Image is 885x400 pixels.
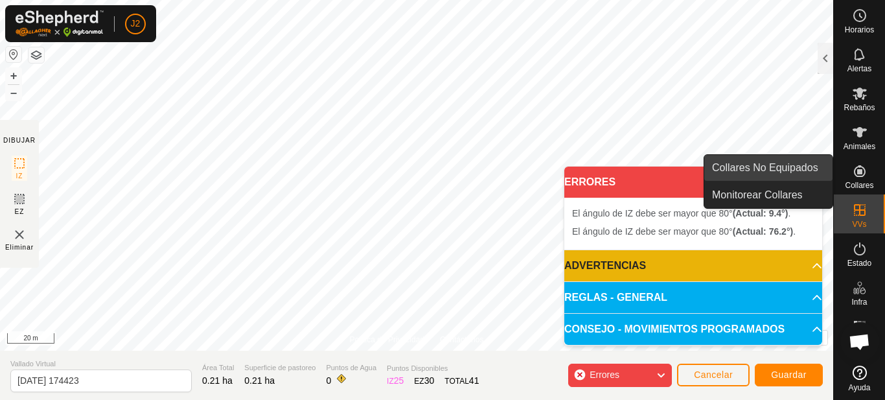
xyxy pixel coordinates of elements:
[564,167,822,198] p-accordion-header: ERRORES
[733,208,788,218] b: (Actual: 9.4°)
[851,298,867,306] span: Infra
[564,282,822,313] p-accordion-header: REGLAS - GENERAL
[3,135,36,145] div: DIBUJAR
[202,362,234,373] span: Área Total
[677,364,750,386] button: Cancelar
[202,375,233,386] span: 0.21 ha
[771,370,807,380] span: Guardar
[469,375,479,386] span: 41
[564,198,822,250] p-accordion-content: ERRORES
[244,362,316,373] span: Superficie de pastoreo
[12,227,27,242] img: VV
[414,374,434,388] div: EZ
[837,337,882,353] span: Mapa de Calor
[712,187,803,203] span: Monitorear Collares
[834,360,885,397] a: Ayuda
[29,47,44,63] button: Capas del Mapa
[852,220,866,228] span: VVs
[694,370,733,380] span: Cancelar
[424,375,435,386] span: 30
[564,322,785,337] span: CONSEJO - MOVIMIENTOS PROGRAMADOS
[564,174,615,190] span: ERRORES
[712,160,818,176] span: Collares No Equipados
[244,375,275,386] span: 0.21 ha
[564,258,646,274] span: ADVERTENCIAS
[840,322,879,361] div: Chat abierto
[394,375,404,386] span: 25
[6,47,21,62] button: Restablecer Mapa
[845,182,873,189] span: Collares
[15,207,25,217] span: EZ
[131,17,141,30] span: J2
[387,363,479,374] span: Puntos Disponibles
[10,359,192,370] span: Vallado Virtual
[844,143,875,150] span: Animales
[847,65,871,73] span: Alertas
[440,334,483,346] a: Contáctenos
[847,259,871,267] span: Estado
[387,374,404,388] div: IZ
[6,68,21,84] button: +
[572,226,796,237] span: El ángulo de IZ debe ser mayor que 80° .
[16,10,104,37] img: Logo Gallagher
[845,26,874,34] span: Horarios
[564,250,822,281] p-accordion-header: ADVERTENCIAS
[6,85,21,100] button: –
[326,375,331,386] span: 0
[444,374,479,388] div: TOTAL
[704,155,833,181] a: Collares No Equipados
[326,362,376,373] span: Puntos de Agua
[350,334,424,346] a: Política de Privacidad
[704,182,833,208] a: Monitorear Collares
[590,370,619,380] span: Errores
[733,226,794,237] b: (Actual: 76.2°)
[849,384,871,392] span: Ayuda
[16,171,23,181] span: IZ
[755,364,823,386] button: Guardar
[844,104,875,112] span: Rebaños
[564,290,667,305] span: REGLAS - GENERAL
[572,208,790,218] span: El ángulo de IZ debe ser mayor que 80° .
[5,242,34,252] span: Eliminar
[564,314,822,345] p-accordion-header: CONSEJO - MOVIMIENTOS PROGRAMADOS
